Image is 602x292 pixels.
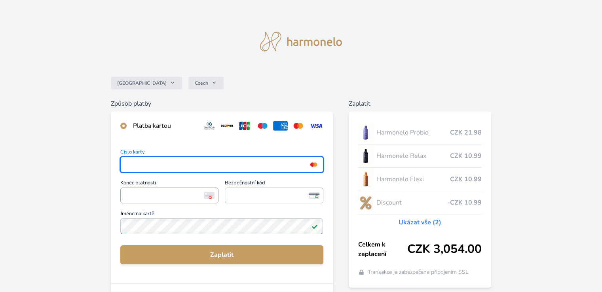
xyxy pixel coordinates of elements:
[220,121,234,131] img: discover.svg
[368,268,469,276] span: Transakce je zabezpečena připojením SSL
[407,242,482,256] span: CZK 3,054.00
[120,180,218,188] span: Konec platnosti
[255,121,270,131] img: maestro.svg
[447,198,482,207] span: -CZK 10.99
[376,151,450,161] span: Harmonelo Relax
[260,32,342,51] img: logo.svg
[349,99,491,108] h6: Zaplatit
[376,198,447,207] span: Discount
[376,128,450,137] span: Harmonelo Probio
[311,223,318,229] img: Platné pole
[225,180,323,188] span: Bezpečnostní kód
[237,121,252,131] img: jcb.svg
[120,150,323,157] span: Číslo karty
[120,211,323,218] span: Jméno na kartě
[450,174,482,184] span: CZK 10.99
[195,80,208,86] span: Czech
[202,121,216,131] img: diners.svg
[111,77,182,89] button: [GEOGRAPHIC_DATA]
[450,151,482,161] span: CZK 10.99
[273,121,288,131] img: amex.svg
[358,193,373,212] img: discount-lo.png
[358,146,373,166] img: CLEAN_RELAX_se_stinem_x-lo.jpg
[120,245,323,264] button: Zaplatit
[124,190,215,201] iframe: Iframe pro datum vypršení platnosti
[399,218,441,227] a: Ukázat vše (2)
[309,121,323,131] img: visa.svg
[308,161,319,168] img: mc
[120,218,323,234] input: Jméno na kartěPlatné pole
[358,240,407,259] span: Celkem k zaplacení
[124,159,319,170] iframe: Iframe pro číslo karty
[450,128,482,137] span: CZK 21.98
[228,190,319,201] iframe: Iframe pro bezpečnostní kód
[133,121,196,131] div: Platba kartou
[111,99,332,108] h6: Způsob platby
[358,123,373,142] img: CLEAN_PROBIO_se_stinem_x-lo.jpg
[127,250,317,260] span: Zaplatit
[291,121,306,131] img: mc.svg
[376,174,450,184] span: Harmonelo Flexi
[117,80,167,86] span: [GEOGRAPHIC_DATA]
[204,192,215,199] img: Konec platnosti
[358,169,373,189] img: CLEAN_FLEXI_se_stinem_x-hi_(1)-lo.jpg
[188,77,224,89] button: Czech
